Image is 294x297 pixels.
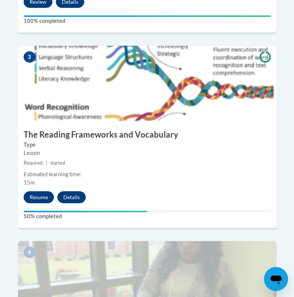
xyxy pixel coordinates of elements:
[24,211,147,212] div: Your progress
[24,179,35,186] span: 15m
[24,160,43,166] span: Required
[24,15,271,17] div: Your progress
[24,191,54,203] button: Resume
[264,267,288,291] iframe: Button to launch messaging window
[24,149,271,157] div: Lesson
[18,129,276,141] h3: The Reading Frameworks and Vocabulary
[24,212,271,220] label: 50% completed
[46,160,47,166] span: |
[24,17,271,25] label: 100% completed
[18,46,276,121] img: Course Image
[24,170,271,178] div: Estimated learning time:
[50,160,65,166] span: started
[57,191,86,203] button: Details
[24,51,36,63] span: 3
[24,247,36,258] span: 4
[24,141,271,149] label: Type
